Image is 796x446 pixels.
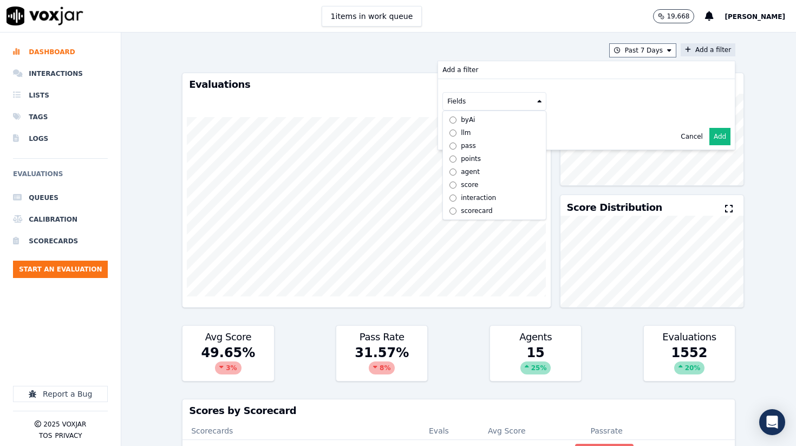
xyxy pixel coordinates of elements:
button: Cancel [681,132,703,141]
button: Add a filterAdd a filter Fields byAi llm pass points agent score interaction scorecard Cancel Add [681,43,735,56]
input: byAi [449,117,456,124]
div: points [461,154,481,163]
div: llm [461,128,471,137]
h3: Score Distribution [567,203,662,212]
div: 8 % [369,361,395,374]
button: TOS [39,431,52,440]
div: 20 % [674,361,705,374]
p: 19,668 [667,12,689,21]
div: 31.57 % [336,344,427,381]
h6: Evaluations [13,167,108,187]
div: scorecard [461,206,493,215]
button: 19,668 [653,9,705,23]
div: agent [461,167,480,176]
th: Passrate [566,422,647,439]
button: [PERSON_NAME] [725,10,796,23]
div: score [461,180,478,189]
div: interaction [461,193,496,202]
input: pass [449,143,456,150]
div: 49.65 % [182,344,273,381]
h3: Evaluations [650,332,728,342]
h3: Avg Score [189,332,267,342]
input: scorecard [449,208,456,215]
p: 2025 Voxjar [43,420,86,429]
div: pass [461,141,475,150]
button: Privacy [55,431,82,440]
button: 1items in work queue [322,6,422,27]
button: Add [709,128,730,145]
a: Dashboard [13,41,108,63]
a: Tags [13,106,108,128]
a: Queues [13,187,108,209]
h3: Evaluations [189,80,544,89]
input: score [449,182,456,189]
div: 25 % [520,361,551,374]
button: Start an Evaluation [13,261,108,278]
div: 1552 [644,344,735,381]
img: voxjar logo [6,7,83,25]
h3: Agents [497,332,575,342]
div: 3 % [215,361,241,374]
input: agent [449,169,456,176]
h3: Pass Rate [343,332,421,342]
a: Interactions [13,63,108,85]
h3: Scores by Scorecard [189,406,728,416]
span: [PERSON_NAME] [725,13,785,21]
a: Scorecards [13,230,108,252]
button: 19,668 [653,9,694,23]
a: Lists [13,85,108,106]
button: Past 7 Days [609,43,676,57]
th: Evals [420,422,479,439]
div: 15 [490,344,581,381]
input: interaction [449,195,456,202]
div: Open Intercom Messenger [759,409,785,435]
button: Report a Bug [13,386,108,402]
input: points [449,156,456,163]
input: llm [449,130,456,137]
p: Add a filter [442,66,478,74]
a: Logs [13,128,108,150]
a: Calibration [13,209,108,230]
div: byAi [461,115,475,124]
button: Fields [442,92,546,111]
th: Scorecards [182,422,420,439]
th: Avg Score [479,422,566,439]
